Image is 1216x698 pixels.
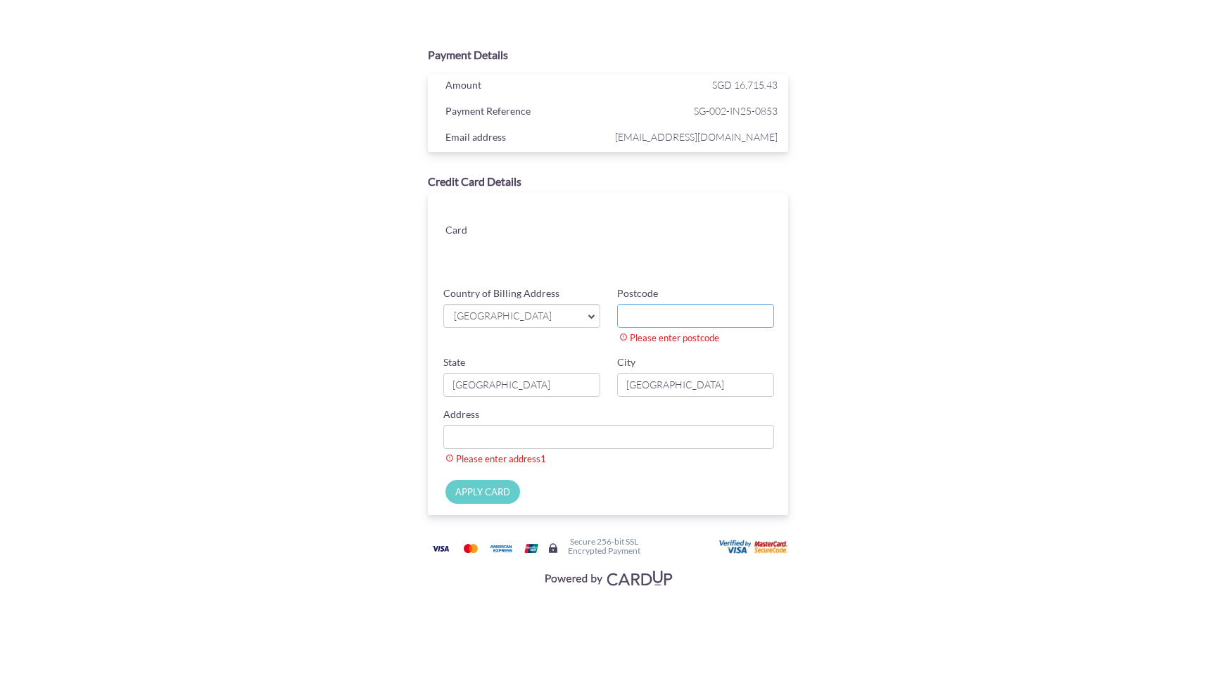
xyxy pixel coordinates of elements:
[426,540,455,557] img: Visa
[712,79,778,91] span: SGD 16,715.43
[612,102,778,120] span: SG-002-IN25-0853
[719,540,790,555] img: User card
[435,221,523,242] div: Card
[435,128,612,149] div: Email address
[617,355,635,369] label: City
[445,480,520,505] input: APPLY CARD
[612,128,778,146] span: [EMAIL_ADDRESS][DOMAIN_NAME]
[443,286,559,300] label: Country of Billing Address
[428,174,788,190] div: Credit Card Details
[534,238,654,263] iframe: Secure card expiration date input frame
[617,286,658,300] label: Postcode
[452,309,577,324] span: [GEOGRAPHIC_DATA]
[445,452,764,466] small: Please enter address1
[435,76,612,97] div: Amount
[457,540,485,557] img: Mastercard
[619,331,764,345] small: Please enter postcode
[538,565,678,591] img: Visa, Mastercard
[435,102,612,123] div: Payment Reference
[443,304,600,328] a: [GEOGRAPHIC_DATA]
[568,537,640,555] h6: Secure 256-bit SSL Encrypted Payment
[428,47,788,63] div: Payment Details
[534,207,775,232] iframe: Secure card number input frame
[655,238,775,263] iframe: Secure card security code input frame
[443,407,479,421] label: Address
[517,540,545,557] img: Union Pay
[443,355,465,369] label: State
[487,540,515,557] img: American Express
[547,542,559,554] img: Secure lock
